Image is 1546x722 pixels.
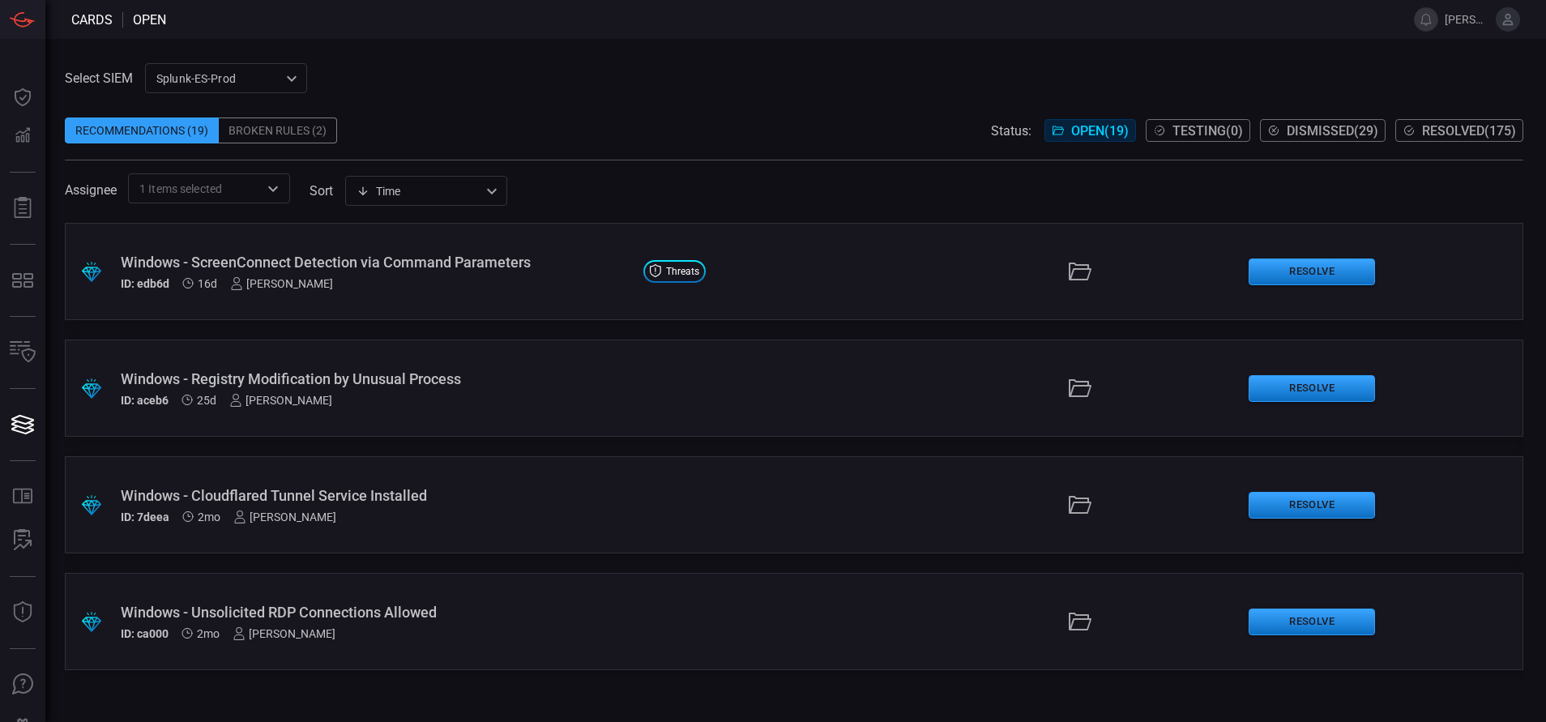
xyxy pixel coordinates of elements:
[310,183,333,199] label: sort
[3,405,42,444] button: Cards
[197,394,216,407] span: Aug 31, 2025 11:50 AM
[3,477,42,516] button: Rule Catalog
[71,12,113,28] span: Cards
[121,487,630,504] div: Windows - Cloudflared Tunnel Service Installed
[3,78,42,117] button: Dashboard
[1249,258,1375,285] button: Resolve
[1172,123,1243,139] span: Testing ( 0 )
[3,189,42,228] button: Reports
[121,604,630,621] div: Windows - Unsolicited RDP Connections Allowed
[230,277,333,290] div: [PERSON_NAME]
[3,521,42,560] button: ALERT ANALYSIS
[65,117,219,143] div: Recommendations (19)
[1071,123,1129,139] span: Open ( 19 )
[991,123,1031,139] span: Status:
[262,177,284,200] button: Open
[3,261,42,300] button: MITRE - Detection Posture
[65,70,133,86] label: Select SIEM
[1249,492,1375,519] button: Resolve
[1395,119,1523,142] button: Resolved(175)
[1422,123,1516,139] span: Resolved ( 175 )
[3,593,42,632] button: Threat Intelligence
[156,70,281,87] p: Splunk-ES-Prod
[1249,609,1375,635] button: Resolve
[1044,119,1136,142] button: Open(19)
[65,182,117,198] span: Assignee
[133,12,166,28] span: open
[1445,13,1489,26] span: [PERSON_NAME].[PERSON_NAME]
[121,394,169,407] h5: ID: aceb6
[666,267,699,276] span: Threats
[121,627,169,640] h5: ID: ca000
[121,277,169,290] h5: ID: edb6d
[1146,119,1250,142] button: Testing(0)
[1249,375,1375,402] button: Resolve
[229,394,332,407] div: [PERSON_NAME]
[233,627,335,640] div: [PERSON_NAME]
[1260,119,1386,142] button: Dismissed(29)
[121,511,169,523] h5: ID: 7deea
[139,181,222,197] span: 1 Items selected
[3,665,42,704] button: Ask Us A Question
[1287,123,1378,139] span: Dismissed ( 29 )
[233,511,336,523] div: [PERSON_NAME]
[3,333,42,372] button: Inventory
[198,511,220,523] span: Aug 03, 2025 11:41 AM
[3,117,42,156] button: Detections
[198,277,217,290] span: Sep 09, 2025 2:15 PM
[121,254,630,271] div: Windows - ScreenConnect Detection via Command Parameters
[219,117,337,143] div: Broken Rules (2)
[357,183,481,199] div: Time
[197,627,220,640] span: Jul 20, 2025 9:25 AM
[121,370,630,387] div: Windows - Registry Modification by Unusual Process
